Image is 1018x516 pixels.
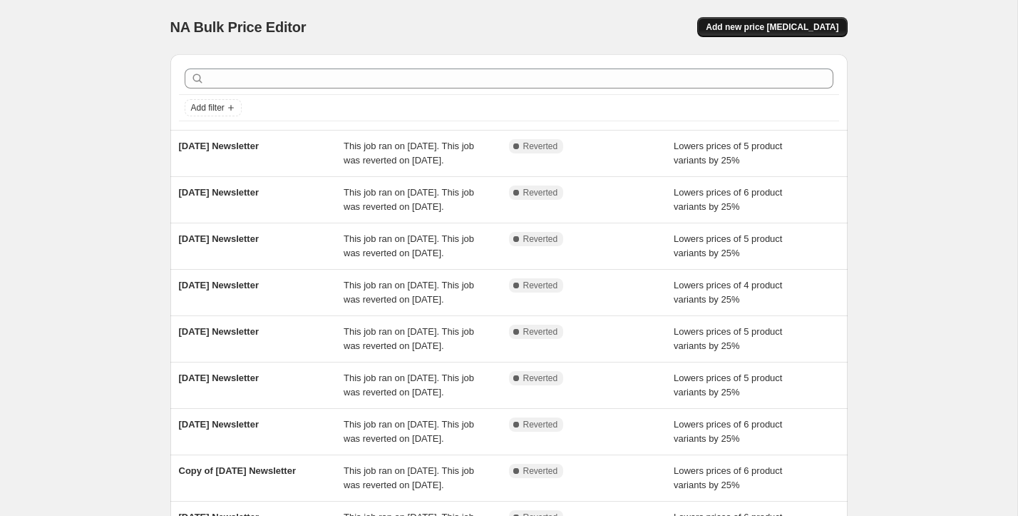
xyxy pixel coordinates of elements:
[674,326,782,351] span: Lowers prices of 5 product variants by 25%
[706,21,838,33] span: Add new price [MEDICAL_DATA]
[674,280,782,305] span: Lowers prices of 4 product variants by 25%
[523,233,558,245] span: Reverted
[674,419,782,444] span: Lowers prices of 6 product variants by 25%
[179,465,296,476] span: Copy of [DATE] Newsletter
[523,141,558,152] span: Reverted
[185,99,242,116] button: Add filter
[523,187,558,198] span: Reverted
[697,17,847,37] button: Add new price [MEDICAL_DATA]
[523,465,558,477] span: Reverted
[179,326,259,337] span: [DATE] Newsletter
[523,373,558,384] span: Reverted
[179,280,259,290] span: [DATE] Newsletter
[179,141,259,151] span: [DATE] Newsletter
[344,326,474,351] span: This job ran on [DATE]. This job was reverted on [DATE].
[523,326,558,338] span: Reverted
[523,419,558,430] span: Reverted
[674,233,782,258] span: Lowers prices of 5 product variants by 25%
[344,233,474,258] span: This job ran on [DATE]. This job was reverted on [DATE].
[179,373,259,383] span: [DATE] Newsletter
[179,419,259,430] span: [DATE] Newsletter
[170,19,307,35] span: NA Bulk Price Editor
[674,373,782,398] span: Lowers prices of 5 product variants by 25%
[344,465,474,490] span: This job ran on [DATE]. This job was reverted on [DATE].
[191,102,225,113] span: Add filter
[344,280,474,305] span: This job ran on [DATE]. This job was reverted on [DATE].
[344,373,474,398] span: This job ran on [DATE]. This job was reverted on [DATE].
[179,233,259,244] span: [DATE] Newsletter
[179,187,259,198] span: [DATE] Newsletter
[674,465,782,490] span: Lowers prices of 6 product variants by 25%
[344,187,474,212] span: This job ran on [DATE]. This job was reverted on [DATE].
[674,141,782,166] span: Lowers prices of 5 product variants by 25%
[674,187,782,212] span: Lowers prices of 6 product variants by 25%
[523,280,558,291] span: Reverted
[344,419,474,444] span: This job ran on [DATE]. This job was reverted on [DATE].
[344,141,474,166] span: This job ran on [DATE]. This job was reverted on [DATE].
